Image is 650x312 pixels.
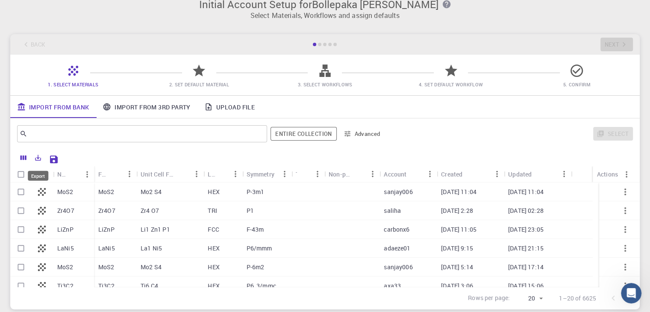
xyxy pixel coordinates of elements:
[96,96,197,118] a: Import From 3rd Party
[98,244,115,253] p: LaNi5
[508,225,544,234] p: [DATE] 23:05
[384,263,412,271] p: sanjay006
[98,225,115,234] p: LiZnP
[597,166,618,182] div: Actions
[94,166,136,182] div: Formula
[141,263,162,271] p: Mo2 S4
[441,263,473,271] p: [DATE] 5:14
[48,81,98,88] span: 1. Select Materials
[324,166,379,182] div: Non-periodic
[203,166,242,182] div: Lattice
[98,263,115,271] p: MoS2
[340,127,385,141] button: Advanced
[468,294,510,303] p: Rows per page:
[53,166,94,182] div: Name
[297,81,352,88] span: 3. Select Workflows
[297,167,311,181] button: Sort
[504,166,571,182] div: Updated
[366,167,379,181] button: Menu
[208,206,217,215] p: TRI
[141,188,162,196] p: Mo2 S4
[247,188,265,196] p: P-3m1
[247,263,265,271] p: P-6m2
[593,166,633,182] div: Actions
[441,206,473,215] p: [DATE] 2:28
[384,282,401,290] p: axa33
[621,283,641,303] iframe: Intercom live chat
[57,263,74,271] p: MoS2
[67,168,80,181] button: Sort
[109,167,123,181] button: Sort
[384,166,406,182] div: Account
[296,166,297,182] div: Tags
[141,282,158,290] p: Ti6 C4
[508,188,544,196] p: [DATE] 11:04
[169,81,229,88] span: 2. Set Default Material
[441,166,462,182] div: Created
[32,166,53,182] div: Icon
[57,282,74,290] p: Ti3C2
[208,263,219,271] p: HEX
[419,81,483,88] span: 4. Set Default Workflow
[490,167,504,181] button: Menu
[247,166,274,182] div: Symmetry
[247,244,272,253] p: P6/mmm
[532,167,545,181] button: Sort
[508,166,532,182] div: Updated
[441,244,473,253] p: [DATE] 9:15
[271,127,336,141] span: Filter throughout whole library including sets (folders)
[242,166,291,182] div: Symmetry
[441,188,476,196] p: [DATE] 11:04
[247,282,276,290] p: P6_3/mmc
[563,81,591,88] span: 5. Confirm
[136,166,203,182] div: Unit Cell Formula
[384,188,412,196] p: sanjay006
[423,167,437,181] button: Menu
[379,166,437,182] div: Account
[329,166,352,182] div: Non-periodic
[508,206,544,215] p: [DATE] 02:28
[80,168,94,181] button: Menu
[229,167,242,181] button: Menu
[384,206,401,215] p: saliha
[98,188,115,196] p: MoS2
[123,167,136,181] button: Menu
[441,225,476,234] p: [DATE] 11:05
[57,206,74,215] p: Zr4O7
[278,167,291,181] button: Menu
[271,127,336,141] button: Entire collection
[17,6,48,14] span: Support
[208,166,215,182] div: Lattice
[620,168,633,181] button: Menu
[208,225,219,234] p: FCC
[247,225,264,234] p: F-43m
[513,292,545,305] div: 20
[352,167,366,181] button: Sort
[45,151,62,168] button: Save Explorer Settings
[141,206,159,215] p: Zr4 O7
[28,171,48,181] div: Export
[98,206,115,215] p: Zr4O7
[462,167,476,181] button: Sort
[291,166,324,182] div: Tags
[384,225,409,234] p: carbonx6
[508,263,544,271] p: [DATE] 17:14
[141,225,170,234] p: Li1 Zn1 P1
[215,167,229,181] button: Sort
[197,96,262,118] a: Upload File
[208,188,219,196] p: HEX
[57,166,67,182] div: Name
[98,166,109,182] div: Formula
[190,167,203,181] button: Menu
[208,282,219,290] p: HEX
[508,244,544,253] p: [DATE] 21:15
[406,167,420,181] button: Sort
[384,244,410,253] p: adaeze01
[176,167,190,181] button: Sort
[10,96,96,118] a: Import From Bank
[208,244,219,253] p: HEX
[437,166,504,182] div: Created
[508,282,544,290] p: [DATE] 15:06
[311,167,324,181] button: Menu
[247,206,254,215] p: P1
